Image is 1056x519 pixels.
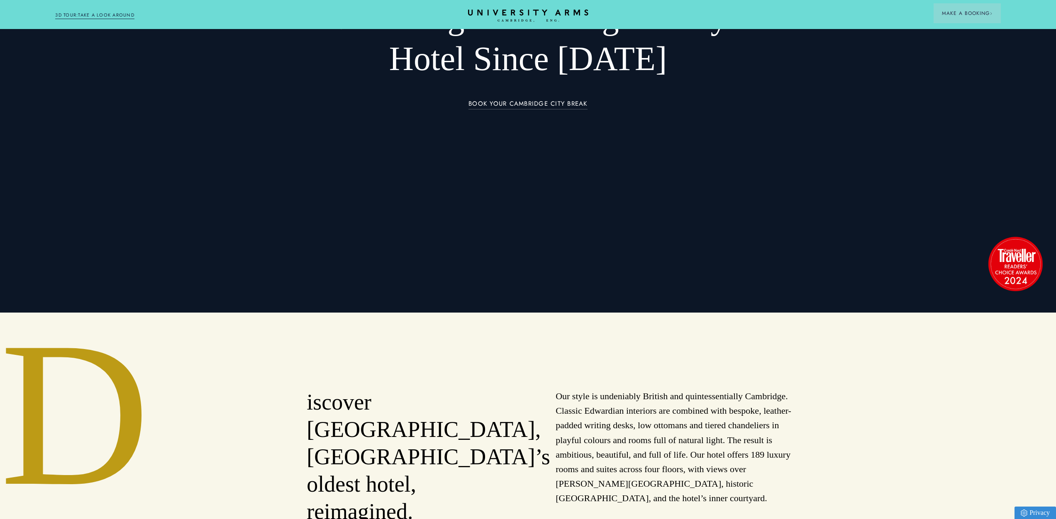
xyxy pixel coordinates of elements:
img: Privacy [1021,509,1027,517]
p: Our style is undeniably British and quintessentially Cambridge. Classic Edwardian interiors are c... [556,389,805,506]
span: Make a Booking [942,10,993,17]
a: BOOK YOUR CAMBRIDGE CITY BREAK [468,100,588,110]
img: Arrow icon [990,12,993,15]
img: image-2524eff8f0c5d55edbf694693304c4387916dea5-1501x1501-png [984,233,1046,295]
a: Home [468,10,588,22]
a: 3D TOUR:TAKE A LOOK AROUND [55,12,134,19]
button: Make a BookingArrow icon [934,3,1001,23]
a: Privacy [1015,507,1056,519]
